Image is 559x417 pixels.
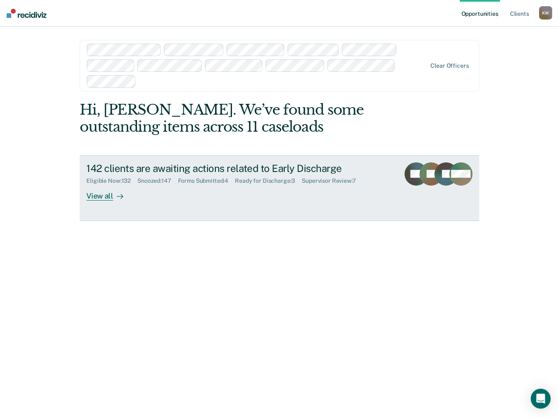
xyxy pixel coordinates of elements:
[86,162,378,174] div: 142 clients are awaiting actions related to Early Discharge
[302,177,362,184] div: Supervisor Review : 7
[137,177,178,184] div: Snoozed : 147
[86,184,133,201] div: View all
[178,177,235,184] div: Forms Submitted : 4
[7,9,46,18] img: Recidiviz
[431,62,469,69] div: Clear officers
[80,101,399,135] div: Hi, [PERSON_NAME]. We’ve found some outstanding items across 11 caseloads
[539,6,552,20] div: K W
[86,177,137,184] div: Eligible Now : 132
[80,155,479,221] a: 142 clients are awaiting actions related to Early DischargeEligible Now:132Snoozed:147Forms Submi...
[539,6,552,20] button: KW
[235,177,302,184] div: Ready for Discharge : 3
[531,389,551,409] div: Open Intercom Messenger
